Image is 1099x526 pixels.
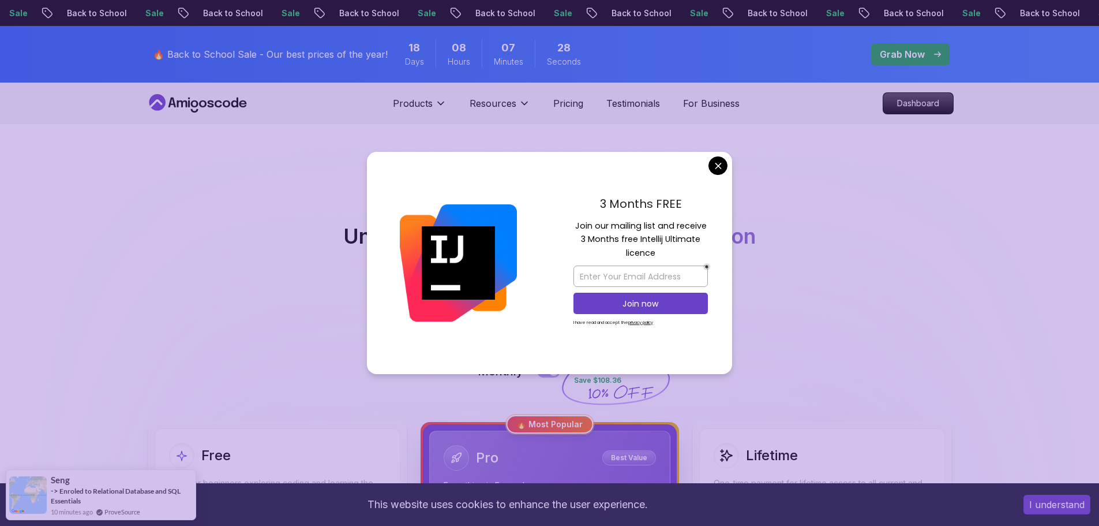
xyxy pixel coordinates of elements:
[1006,8,1085,19] p: Back to School
[948,8,985,19] p: Sale
[676,8,713,19] p: Sale
[404,8,441,19] p: Sale
[393,96,447,120] button: Products
[683,96,740,110] a: For Business
[343,225,756,248] h2: Unlimited Learning with
[1023,495,1090,514] button: Accept cookies
[153,47,388,61] p: 🔥 Back to School Sale - Our best prices of the year!
[268,8,305,19] p: Sale
[201,446,231,465] h2: Free
[189,8,268,19] p: Back to School
[598,8,676,19] p: Back to School
[501,40,515,56] span: 7 Minutes
[9,492,1006,517] div: This website uses cookies to enhance the user experience.
[9,476,47,514] img: provesource social proof notification image
[547,56,581,68] span: Seconds
[51,486,58,495] span: ->
[51,487,181,505] a: Enroled to Relational Database and SQL Essentials
[405,56,424,68] span: Days
[606,96,660,110] a: Testimonials
[408,40,420,56] span: 18 Days
[540,8,577,19] p: Sale
[462,8,540,19] p: Back to School
[104,507,140,517] a: ProveSource
[53,8,132,19] p: Back to School
[444,480,656,491] p: Everything in Free, plus
[448,56,470,68] span: Hours
[746,446,798,465] h2: Lifetime
[470,96,516,110] p: Resources
[51,507,93,517] span: 10 minutes ago
[883,92,954,114] a: Dashboard
[169,477,386,501] p: Ideal for beginners exploring coding and learning the basics for free.
[494,56,523,68] span: Minutes
[476,449,498,467] h2: Pro
[557,40,571,56] span: 28 Seconds
[880,47,925,61] p: Grab Now
[393,96,433,110] p: Products
[714,477,931,501] p: One-time payment for lifetime access to all current and future courses.
[812,8,849,19] p: Sale
[553,96,583,110] a: Pricing
[132,8,168,19] p: Sale
[452,40,466,56] span: 8 Hours
[51,475,70,485] span: Seng
[734,8,812,19] p: Back to School
[883,93,953,114] p: Dashboard
[470,96,530,120] button: Resources
[325,8,404,19] p: Back to School
[870,8,948,19] p: Back to School
[604,452,654,464] p: Best Value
